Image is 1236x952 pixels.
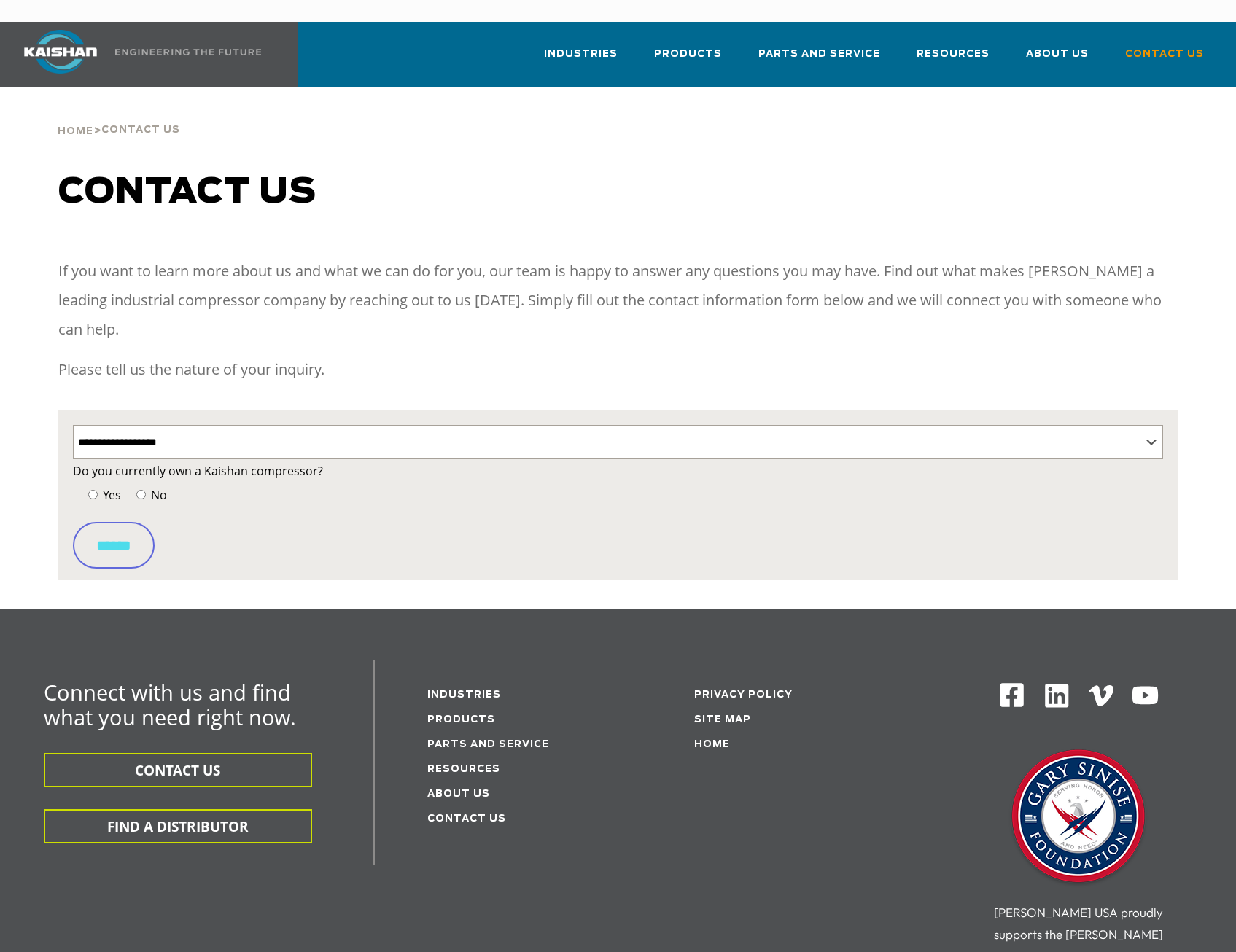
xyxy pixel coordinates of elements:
a: Industries [544,35,618,85]
img: Engineering the future [115,49,261,55]
span: Parts and Service [758,46,880,63]
a: Contact Us [1125,35,1204,85]
span: No [148,487,167,503]
a: Site Map [694,715,751,725]
form: Contact form [73,461,1163,569]
span: Contact us [58,175,316,210]
span: Products [654,46,722,63]
span: Connect with us and find what you need right now. [44,678,296,731]
a: Home [694,740,730,749]
a: Products [427,715,495,725]
input: Yes [88,490,98,499]
img: Gary Sinise Foundation [1006,745,1151,891]
a: Products [654,35,722,85]
a: Kaishan USA [6,22,264,87]
div: > [58,87,180,143]
a: About Us [427,789,490,799]
a: Contact Us [427,814,506,824]
button: FIND A DISTRIBUTOR [44,809,312,843]
span: Home [58,127,93,136]
button: CONTACT US [44,753,312,787]
a: Parts and Service [758,35,880,85]
span: Contact Us [1125,46,1204,63]
img: Vimeo [1089,685,1113,706]
a: Privacy Policy [694,690,793,700]
a: Home [58,124,93,137]
img: kaishan logo [6,30,115,74]
img: Linkedin [1043,682,1071,710]
label: Do you currently own a Kaishan compressor? [73,461,1163,481]
span: Yes [100,487,121,503]
a: Resources [917,35,990,85]
a: Parts and service [427,740,549,749]
p: If you want to learn more about us and what we can do for you, our team is happy to answer any qu... [58,257,1178,344]
span: Contact Us [101,125,180,135]
img: Facebook [998,682,1025,709]
a: About Us [1026,35,1089,85]
p: Please tell us the nature of your inquiry. [58,355,1178,384]
span: Industries [544,46,618,63]
a: Industries [427,690,501,700]
a: Resources [427,765,500,774]
img: Youtube [1131,682,1159,710]
span: About Us [1026,46,1089,63]
input: No [136,490,146,499]
span: Resources [917,46,990,63]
